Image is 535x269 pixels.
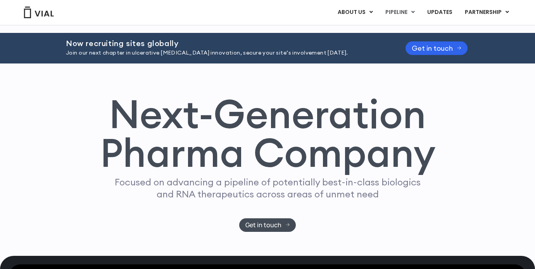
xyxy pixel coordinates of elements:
img: Vial Logo [23,7,54,18]
a: UPDATES [421,6,458,19]
a: Get in touch [239,218,296,232]
a: Get in touch [406,41,468,55]
a: PARTNERSHIPMenu Toggle [459,6,515,19]
h1: Next-Generation Pharma Company [100,94,435,173]
span: Get in touch [245,222,281,228]
a: PIPELINEMenu Toggle [379,6,421,19]
span: Get in touch [412,45,453,51]
a: ABOUT USMenu Toggle [331,6,379,19]
h2: Now recruiting sites globally [66,39,386,48]
p: Join our next chapter in ulcerative [MEDICAL_DATA] innovation, secure your site’s involvement [DA... [66,49,386,57]
p: Focused on advancing a pipeline of potentially best-in-class biologics and RNA therapeutics acros... [111,176,424,200]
